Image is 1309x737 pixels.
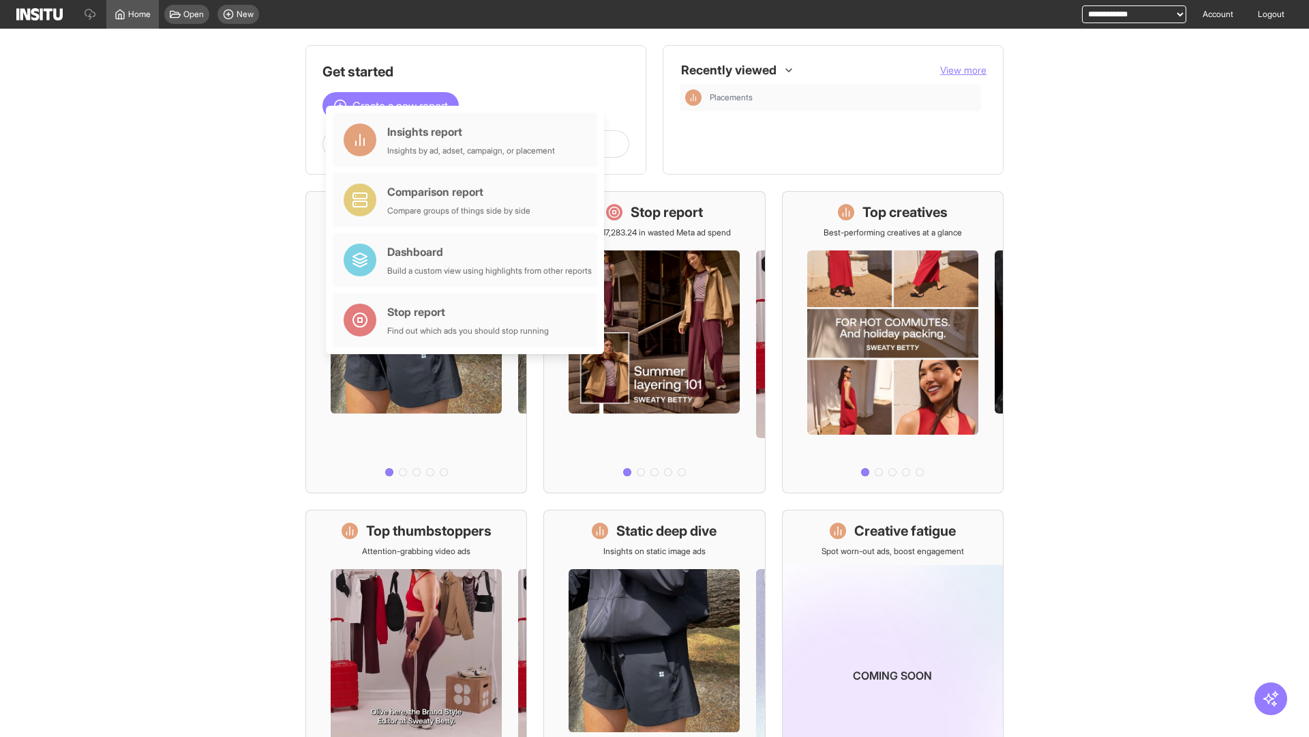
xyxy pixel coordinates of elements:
[631,203,703,222] h1: Stop report
[128,9,151,20] span: Home
[237,9,254,20] span: New
[387,145,555,156] div: Insights by ad, adset, campaign, or placement
[387,244,592,260] div: Dashboard
[387,124,555,140] div: Insights report
[183,9,204,20] span: Open
[578,227,731,238] p: Save £17,283.24 in wasted Meta ad spend
[543,191,765,493] a: Stop reportSave £17,283.24 in wasted Meta ad spend
[387,205,530,216] div: Compare groups of things side by side
[616,521,717,540] h1: Static deep dive
[940,63,987,77] button: View more
[387,304,549,320] div: Stop report
[352,98,448,114] span: Create a new report
[862,203,948,222] h1: Top creatives
[603,546,706,557] p: Insights on static image ads
[710,92,753,103] span: Placements
[387,265,592,276] div: Build a custom view using highlights from other reports
[362,546,470,557] p: Attention-grabbing video ads
[366,521,492,540] h1: Top thumbstoppers
[710,92,976,103] span: Placements
[322,92,459,119] button: Create a new report
[387,326,549,336] div: Find out which ads you should stop running
[322,62,629,81] h1: Get started
[387,184,530,200] div: Comparison report
[16,8,63,20] img: Logo
[940,64,987,76] span: View more
[305,191,527,493] a: What's live nowSee all active ads instantly
[824,227,962,238] p: Best-performing creatives at a glance
[782,191,1004,493] a: Top creativesBest-performing creatives at a glance
[685,89,702,106] div: Insights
